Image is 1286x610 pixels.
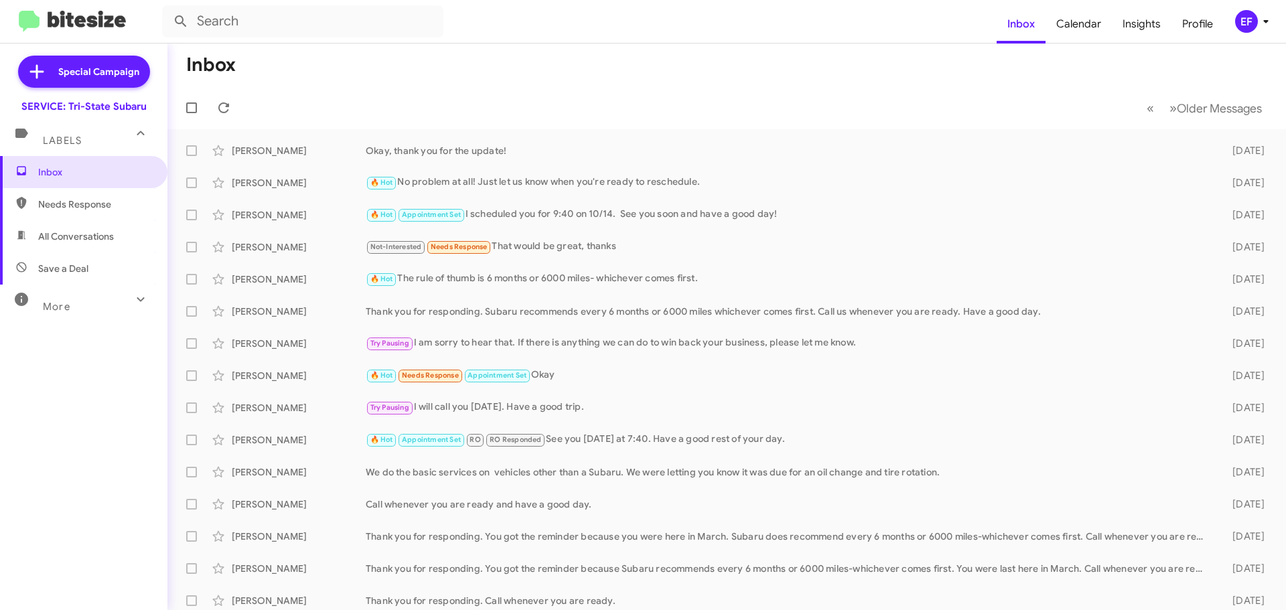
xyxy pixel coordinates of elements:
span: Save a Deal [38,262,88,275]
span: Appointment Set [468,371,526,380]
div: [PERSON_NAME] [232,594,366,607]
div: [PERSON_NAME] [232,401,366,414]
span: Try Pausing [370,403,409,412]
div: [DATE] [1211,401,1275,414]
span: Not-Interested [370,242,422,251]
span: » [1169,100,1177,117]
span: Labels [43,135,82,147]
div: We do the basic services on vehicles other than a Subaru. We were letting you know it was due for... [366,465,1211,479]
a: Profile [1171,5,1224,44]
div: [DATE] [1211,208,1275,222]
div: [PERSON_NAME] [232,208,366,222]
div: [DATE] [1211,465,1275,479]
div: Okay, thank you for the update! [366,144,1211,157]
div: No problem at all! Just let us know when you're ready to reschedule. [366,175,1211,190]
div: [PERSON_NAME] [232,337,366,350]
span: Needs Response [402,371,459,380]
div: [DATE] [1211,240,1275,254]
span: Appointment Set [402,435,461,444]
button: Previous [1139,94,1162,122]
div: The rule of thumb is 6 months or 6000 miles- whichever comes first. [366,271,1211,287]
a: Inbox [997,5,1046,44]
span: Special Campaign [58,65,139,78]
div: [PERSON_NAME] [232,273,366,286]
span: More [43,301,70,313]
div: [PERSON_NAME] [232,498,366,511]
div: EF [1235,10,1258,33]
div: Call whenever you are ready and have a good day. [366,498,1211,511]
div: Thank you for responding. You got the reminder because you were here in March. Subaru does recomm... [366,530,1211,543]
div: [DATE] [1211,144,1275,157]
nav: Page navigation example [1139,94,1270,122]
div: [PERSON_NAME] [232,433,366,447]
div: [DATE] [1211,498,1275,511]
div: SERVICE: Tri-State Subaru [21,100,147,113]
div: Thank you for responding. Call whenever you are ready. [366,594,1211,607]
div: Thank you for responding. You got the reminder because Subaru recommends every 6 months or 6000 m... [366,562,1211,575]
div: Thank you for responding. Subaru recommends every 6 months or 6000 miles whichever comes first. C... [366,305,1211,318]
div: Okay [366,368,1211,383]
span: Older Messages [1177,101,1262,116]
div: I am sorry to hear that. If there is anything we can do to win back your business, please let me ... [366,335,1211,351]
div: [DATE] [1211,337,1275,350]
button: Next [1161,94,1270,122]
div: [DATE] [1211,369,1275,382]
div: [DATE] [1211,176,1275,189]
div: [PERSON_NAME] [232,144,366,157]
h1: Inbox [186,54,236,76]
div: [DATE] [1211,562,1275,575]
div: [PERSON_NAME] [232,530,366,543]
span: Inbox [38,165,152,179]
span: RO [470,435,480,444]
span: Needs Response [38,198,152,211]
span: All Conversations [38,230,114,243]
div: I will call you [DATE]. Have a good trip. [366,400,1211,415]
span: 🔥 Hot [370,371,393,380]
span: 🔥 Hot [370,435,393,444]
div: [PERSON_NAME] [232,176,366,189]
span: Try Pausing [370,339,409,348]
div: [DATE] [1211,305,1275,318]
span: RO Responded [490,435,541,444]
div: [DATE] [1211,594,1275,607]
span: Appointment Set [402,210,461,219]
div: [DATE] [1211,530,1275,543]
div: [DATE] [1211,433,1275,447]
div: [PERSON_NAME] [232,305,366,318]
div: That would be great, thanks [366,239,1211,254]
span: Needs Response [431,242,488,251]
div: [PERSON_NAME] [232,369,366,382]
div: [PERSON_NAME] [232,562,366,575]
div: [PERSON_NAME] [232,465,366,479]
div: See you [DATE] at 7:40. Have a good rest of your day. [366,432,1211,447]
a: Special Campaign [18,56,150,88]
span: 🔥 Hot [370,178,393,187]
button: EF [1224,10,1271,33]
div: [DATE] [1211,273,1275,286]
span: 🔥 Hot [370,210,393,219]
a: Insights [1112,5,1171,44]
span: 🔥 Hot [370,275,393,283]
span: « [1147,100,1154,117]
div: [PERSON_NAME] [232,240,366,254]
input: Search [162,5,443,37]
div: I scheduled you for 9:40 on 10/14. See you soon and have a good day! [366,207,1211,222]
a: Calendar [1046,5,1112,44]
